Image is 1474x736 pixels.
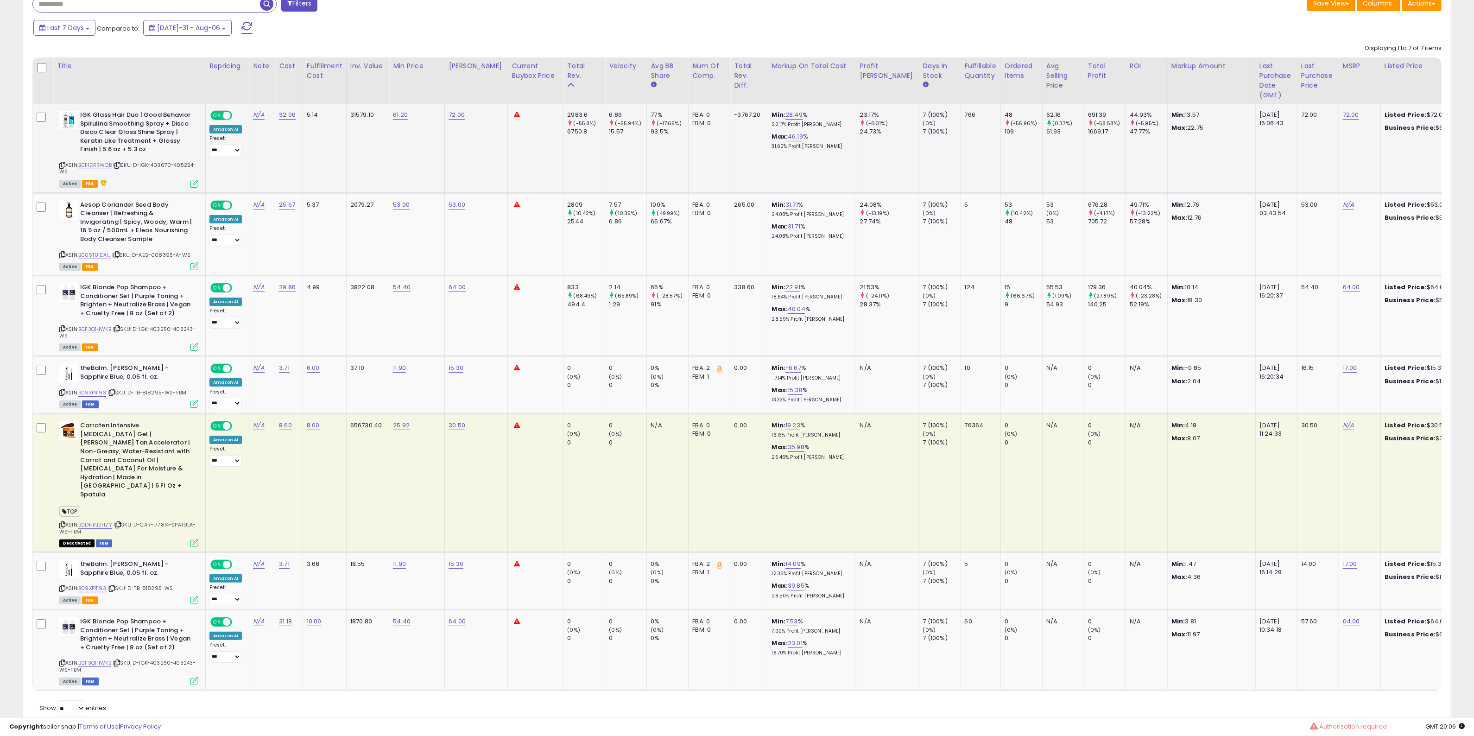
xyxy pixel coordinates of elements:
[772,283,786,292] b: Min:
[1259,111,1290,127] div: [DATE] 16:06:43
[772,111,849,128] div: %
[279,559,290,569] a: 3.71
[860,217,919,226] div: 27.74%
[449,559,463,569] a: 15.30
[772,121,849,128] p: 22.17% Profit [PERSON_NAME]
[1259,283,1290,300] div: [DATE] 16:20:37
[657,292,682,299] small: (-28.57%)
[1171,213,1188,222] strong: Max:
[209,215,242,223] div: Amazon AI
[209,308,242,329] div: Preset:
[1011,292,1035,299] small: (66.67%)
[59,421,78,440] img: 416hsp8eyIL._SL40_.jpg
[567,61,601,81] div: Total Rev.
[734,283,760,292] div: 338.60
[80,364,193,383] b: theBalm. [PERSON_NAME] - Sapphire Blue, 0.05 fl. oz.
[1343,617,1360,626] a: 64.00
[1052,120,1072,127] small: (0.37%)
[615,292,639,299] small: (65.89%)
[692,61,726,81] div: Num of Comp.
[860,364,912,372] div: N/A
[1011,120,1037,127] small: (-55.96%)
[965,364,993,372] div: 10
[231,284,246,292] span: OFF
[692,283,723,292] div: FBA: 0
[279,61,299,71] div: Cost
[1385,283,1461,292] div: $64.00
[1088,300,1126,309] div: 140.25
[965,201,993,209] div: 5
[965,61,997,81] div: Fulfillable Quantity
[1301,61,1335,90] div: Last Purchase Price
[253,363,264,373] a: N/A
[788,222,800,231] a: 31.71
[59,180,81,188] span: All listings currently available for purchase on Amazon
[59,617,78,636] img: 41NgTUDIxXL._SL40_.jpg
[965,111,993,119] div: 766
[279,200,295,209] a: 25.67
[1385,110,1427,119] b: Listed Price:
[651,364,688,372] div: 0%
[1005,61,1038,81] div: Ordered Items
[609,283,646,292] div: 2.14
[615,209,637,217] small: (10.35%)
[1365,44,1442,53] div: Displaying 1 to 7 of 7 items
[253,110,264,120] a: N/A
[307,617,322,626] a: 10.00
[1171,124,1248,132] p: 22.75
[923,209,936,217] small: (0%)
[866,292,889,299] small: (-24.11%)
[1171,123,1188,132] strong: Max:
[1385,283,1427,292] b: Listed Price:
[57,61,202,71] div: Title
[393,421,410,430] a: 25.92
[231,201,246,209] span: OFF
[573,120,596,127] small: (-55.8%)
[651,300,688,309] div: 91%
[78,251,111,259] a: B005TUIDAU
[692,111,723,119] div: FBA: 0
[78,325,111,333] a: B0F3Q1HWKB
[1130,61,1164,71] div: ROI
[860,61,915,81] div: Profit [PERSON_NAME]
[279,363,290,373] a: 3.71
[1005,201,1042,209] div: 53
[82,343,98,351] span: FBA
[449,421,465,430] a: 30.50
[785,110,803,120] a: 28.49
[860,111,919,119] div: 23.17%
[307,201,339,209] div: 5.37
[1046,61,1080,90] div: Avg Selling Price
[788,581,804,590] a: 39.85
[1171,61,1252,71] div: Markup Amount
[393,559,406,569] a: 11.90
[772,222,849,240] div: %
[78,521,112,529] a: B0DNRJ2HZY
[923,217,961,226] div: 7 (100%)
[1259,201,1290,217] div: [DATE] 03:43:54
[33,20,95,36] button: Last 7 Days
[785,421,800,430] a: 19.23
[573,292,597,299] small: (68.49%)
[772,110,786,119] b: Min:
[567,127,605,136] div: 6750.8
[79,722,119,731] a: Terms of Use
[1136,209,1160,217] small: (-13.22%)
[923,283,961,292] div: 7 (100%)
[209,298,242,306] div: Amazon AI
[1385,214,1461,222] div: $53
[1171,200,1185,209] strong: Min:
[82,180,98,188] span: FBA
[1046,300,1084,309] div: 54.93
[1005,127,1042,136] div: 109
[1088,201,1126,209] div: 676.28
[1259,61,1293,100] div: Last Purchase Date (GMT)
[651,81,656,89] small: Avg BB Share.
[866,120,888,127] small: (-6.31%)
[609,201,646,209] div: 7.57
[1385,201,1461,209] div: $53.00
[772,132,788,141] b: Max:
[253,283,264,292] a: N/A
[1088,127,1126,136] div: 1669.17
[59,364,78,382] img: 31MzEMBgI7L._SL40_.jpg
